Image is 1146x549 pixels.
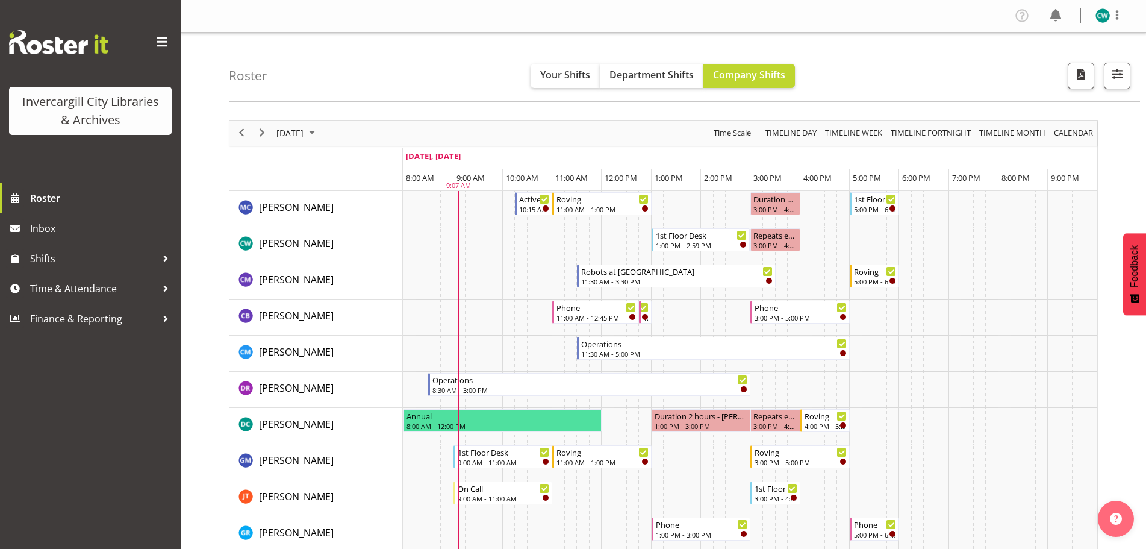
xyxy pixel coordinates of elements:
[902,172,930,183] span: 6:00 PM
[259,453,334,468] a: [PERSON_NAME]
[552,301,639,324] div: Chris Broad"s event - Phone Begin From Tuesday, September 30, 2025 at 11:00:00 AM GMT+13:00 Ends ...
[259,273,334,286] span: [PERSON_NAME]
[1053,125,1094,140] span: calendar
[655,172,683,183] span: 1:00 PM
[458,494,550,503] div: 9:00 AM - 11:00 AM
[889,125,972,140] span: Timeline Fortnight
[259,381,334,395] a: [PERSON_NAME]
[755,446,847,458] div: Roving
[854,204,896,214] div: 5:00 PM - 6:00 PM
[259,237,334,250] span: [PERSON_NAME]
[252,121,272,146] div: next period
[978,125,1047,140] span: Timeline Month
[259,418,334,431] span: [PERSON_NAME]
[259,489,334,504] a: [PERSON_NAME]
[428,373,750,396] div: Debra Robinson"s event - Operations Begin From Tuesday, September 30, 2025 at 8:30:00 AM GMT+13:0...
[30,280,157,298] span: Time & Attendance
[506,172,538,183] span: 10:00 AM
[259,526,334,539] span: [PERSON_NAME]
[977,125,1048,140] button: Timeline Month
[259,525,334,540] a: [PERSON_NAME]
[1110,513,1122,525] img: help-xxl-2.png
[556,457,649,467] div: 11:00 AM - 1:00 PM
[581,265,772,277] div: Robots at [GEOGRAPHIC_DATA]
[259,272,334,287] a: [PERSON_NAME]
[229,263,403,300] td: Chamique Mamolo resource
[750,192,800,215] div: Aurora Catu"s event - Duration 1 hours - Aurora Catu Begin From Tuesday, September 30, 2025 at 3:...
[259,236,334,251] a: [PERSON_NAME]
[30,189,175,207] span: Roster
[753,229,797,241] div: Repeats every [DATE] - [PERSON_NAME]
[712,125,753,140] button: Time Scale
[229,227,403,263] td: Catherine Wilson resource
[229,336,403,372] td: Cindy Mulrooney resource
[259,309,334,322] span: [PERSON_NAME]
[556,193,649,205] div: Roving
[259,309,334,323] a: [PERSON_NAME]
[750,409,800,432] div: Donald Cunningham"s event - Repeats every tuesday - Donald Cunningham Begin From Tuesday, Septemb...
[552,445,652,468] div: Gabriel McKay Smith"s event - Roving Begin From Tuesday, September 30, 2025 at 11:00:00 AM GMT+13...
[656,518,748,530] div: Phone
[453,445,553,468] div: Gabriel McKay Smith"s event - 1st Floor Desk Begin From Tuesday, September 30, 2025 at 9:00:00 AM...
[823,125,885,140] button: Timeline Week
[446,181,471,191] div: 9:07 AM
[755,482,797,494] div: 1st Floor Desk
[656,240,747,250] div: 1:00 PM - 2:59 PM
[750,301,850,324] div: Chris Broad"s event - Phone Begin From Tuesday, September 30, 2025 at 3:00:00 PM GMT+13:00 Ends A...
[406,151,461,162] span: [DATE], [DATE]
[403,409,602,432] div: Donald Cunningham"s event - Annual Begin From Tuesday, September 30, 2025 at 8:00:00 AM GMT+13:00...
[652,409,751,432] div: Donald Cunningham"s event - Duration 2 hours - Donald Cunningham Begin From Tuesday, September 30...
[753,410,797,422] div: Repeats every [DATE] - [PERSON_NAME]
[609,68,694,81] span: Department Shifts
[656,530,748,539] div: 1:00 PM - 3:00 PM
[1095,8,1110,23] img: catherine-wilson11657.jpg
[800,409,850,432] div: Donald Cunningham"s event - Roving Begin From Tuesday, September 30, 2025 at 4:00:00 PM GMT+13:00...
[555,172,588,183] span: 11:00 AM
[854,530,896,539] div: 5:00 PM - 6:00 PM
[755,494,797,503] div: 3:00 PM - 4:00 PM
[703,64,795,88] button: Company Shifts
[704,172,732,183] span: 2:00 PM
[656,229,747,241] div: 1st Floor Desk
[275,125,305,140] span: [DATE]
[803,172,832,183] span: 4:00 PM
[458,446,550,458] div: 1st Floor Desk
[577,337,850,360] div: Cindy Mulrooney"s event - Operations Begin From Tuesday, September 30, 2025 at 11:30:00 AM GMT+13...
[259,417,334,431] a: [PERSON_NAME]
[254,125,270,140] button: Next
[853,172,881,183] span: 5:00 PM
[30,219,175,237] span: Inbox
[713,68,785,81] span: Company Shifts
[275,125,320,140] button: September 2025
[753,421,797,431] div: 3:00 PM - 4:00 PM
[764,125,818,140] span: Timeline Day
[229,372,403,408] td: Debra Robinson resource
[229,444,403,480] td: Gabriel McKay Smith resource
[600,64,703,88] button: Department Shifts
[753,172,782,183] span: 3:00 PM
[458,482,550,494] div: On Call
[764,125,819,140] button: Timeline Day
[531,64,600,88] button: Your Shifts
[824,125,883,140] span: Timeline Week
[889,125,973,140] button: Fortnight
[854,518,896,530] div: Phone
[581,349,847,359] div: 11:30 AM - 5:00 PM
[30,249,157,268] span: Shifts
[750,482,800,504] div: Glen Tomlinson"s event - 1st Floor Desk Begin From Tuesday, September 30, 2025 at 3:00:00 PM GMT+...
[750,228,800,251] div: Catherine Wilson"s event - Repeats every tuesday - Catherine Wilson Begin From Tuesday, September...
[552,192,652,215] div: Aurora Catu"s event - Roving Begin From Tuesday, September 30, 2025 at 11:00:00 AM GMT+13:00 Ends...
[259,345,334,359] span: [PERSON_NAME]
[652,228,750,251] div: Catherine Wilson"s event - 1st Floor Desk Begin From Tuesday, September 30, 2025 at 1:00:00 PM GM...
[9,30,108,54] img: Rosterit website logo
[854,277,896,286] div: 5:00 PM - 6:00 PM
[272,121,322,146] div: September 30, 2025
[643,301,649,313] div: Phone
[1068,63,1094,89] button: Download a PDF of the roster for the current day
[805,421,847,431] div: 4:00 PM - 5:00 PM
[854,265,896,277] div: Roving
[259,200,334,215] a: [PERSON_NAME]
[540,68,590,81] span: Your Shifts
